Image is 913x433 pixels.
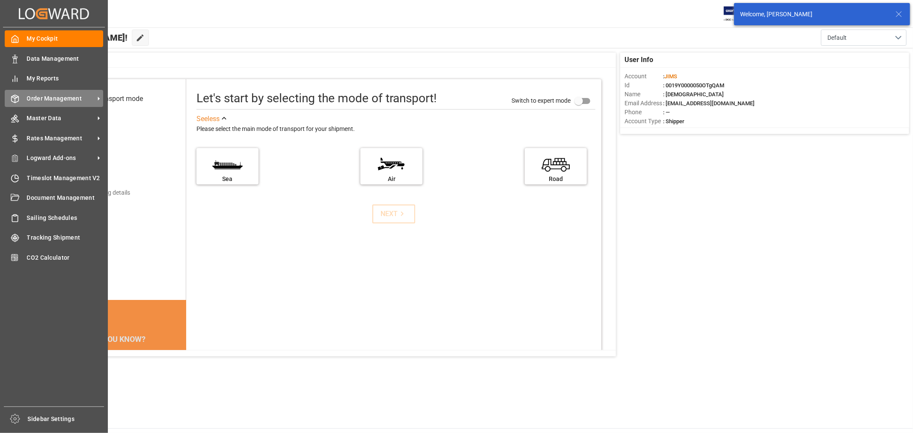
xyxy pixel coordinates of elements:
[827,33,847,42] span: Default
[365,175,418,184] div: Air
[664,73,677,80] span: JIMS
[28,415,104,424] span: Sidebar Settings
[5,249,103,266] a: CO2 Calculator
[27,74,104,83] span: My Reports
[663,91,724,98] span: : [DEMOGRAPHIC_DATA]
[58,348,176,399] div: The energy needed to power one large container ship across the ocean in a single day is the same ...
[625,72,663,81] span: Account
[174,348,186,409] button: next slide / item
[663,118,684,125] span: : Shipper
[625,81,663,90] span: Id
[5,190,103,206] a: Document Management
[27,154,95,163] span: Logward Add-ons
[27,174,104,183] span: Timeslot Management V2
[196,124,595,134] div: Please select the main mode of transport for your shipment.
[196,114,220,124] div: See less
[512,97,571,104] span: Switch to expert mode
[77,94,143,104] div: Select transport mode
[625,117,663,126] span: Account Type
[27,94,95,103] span: Order Management
[27,214,104,222] span: Sailing Schedules
[5,229,103,246] a: Tracking Shipment
[740,10,887,19] div: Welcome, [PERSON_NAME]
[5,209,103,226] a: Sailing Schedules
[27,193,104,202] span: Document Management
[821,30,907,46] button: open menu
[196,89,437,107] div: Let's start by selecting the mode of transport!
[27,253,104,262] span: CO2 Calculator
[5,50,103,67] a: Data Management
[5,70,103,87] a: My Reports
[625,108,663,117] span: Phone
[625,90,663,99] span: Name
[27,134,95,143] span: Rates Management
[27,54,104,63] span: Data Management
[372,205,415,223] button: NEXT
[381,209,407,219] div: NEXT
[529,175,583,184] div: Road
[663,82,724,89] span: : 0019Y0000050OTgQAM
[27,34,104,43] span: My Cockpit
[625,55,653,65] span: User Info
[724,6,753,21] img: Exertis%20JAM%20-%20Email%20Logo.jpg_1722504956.jpg
[5,169,103,186] a: Timeslot Management V2
[201,175,254,184] div: Sea
[625,99,663,108] span: Email Address
[48,330,186,348] div: DID YOU KNOW?
[5,30,103,47] a: My Cockpit
[663,100,755,107] span: : [EMAIL_ADDRESS][DOMAIN_NAME]
[663,73,677,80] span: :
[36,30,128,46] span: Hello [PERSON_NAME]!
[27,114,95,123] span: Master Data
[663,109,670,116] span: : —
[27,233,104,242] span: Tracking Shipment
